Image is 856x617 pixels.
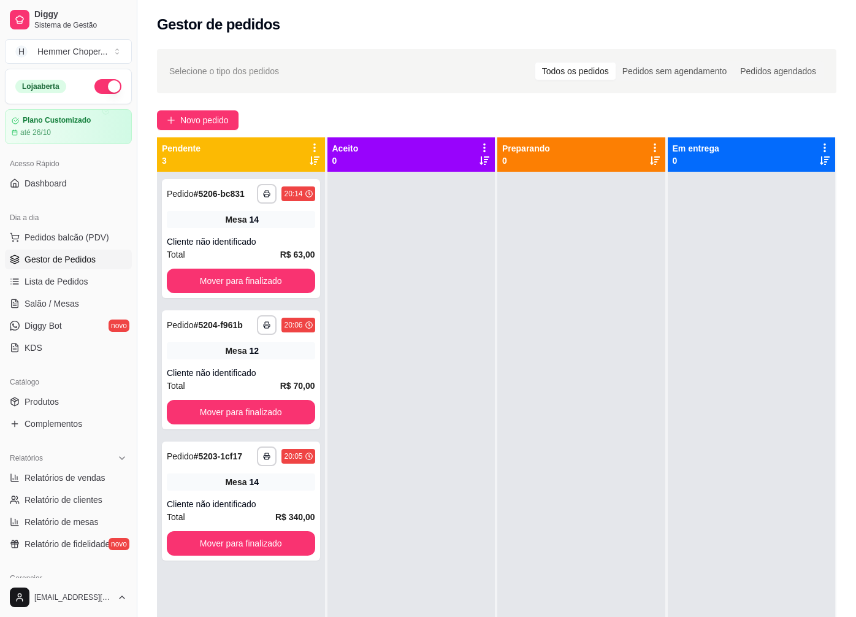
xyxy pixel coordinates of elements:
strong: R$ 340,00 [275,512,315,522]
div: Gerenciar [5,569,132,588]
p: 0 [673,155,719,167]
span: KDS [25,342,42,354]
div: Dia a dia [5,208,132,228]
span: Dashboard [25,177,67,190]
a: Diggy Botnovo [5,316,132,335]
strong: R$ 70,00 [280,381,315,391]
strong: # 5206-bc831 [194,189,245,199]
button: Mover para finalizado [167,269,315,293]
button: Alterar Status [94,79,121,94]
span: Produtos [25,396,59,408]
div: Hemmer Choper ... [37,45,107,58]
span: Total [167,379,185,393]
span: Pedido [167,451,194,461]
strong: # 5203-1cf17 [194,451,242,461]
div: Cliente não identificado [167,498,315,510]
a: Gestor de Pedidos [5,250,132,269]
span: H [15,45,28,58]
a: Relatório de fidelidadenovo [5,534,132,554]
span: Selecione o tipo dos pedidos [169,64,279,78]
span: Mesa [225,476,246,488]
div: 20:06 [284,320,302,330]
div: 14 [249,476,259,488]
article: Plano Customizado [23,116,91,125]
span: Sistema de Gestão [34,20,127,30]
span: Gestor de Pedidos [25,253,96,266]
a: KDS [5,338,132,358]
button: Mover para finalizado [167,400,315,424]
span: Novo pedido [180,113,229,127]
strong: R$ 63,00 [280,250,315,259]
span: Pedidos balcão (PDV) [25,231,109,243]
div: 14 [249,213,259,226]
span: Relatório de fidelidade [25,538,110,550]
span: Relatório de mesas [25,516,99,528]
button: Pedidos balcão (PDV) [5,228,132,247]
a: Relatório de mesas [5,512,132,532]
p: Preparando [502,142,550,155]
p: Pendente [162,142,201,155]
strong: # 5204-f961b [194,320,243,330]
div: Cliente não identificado [167,236,315,248]
div: Loja aberta [15,80,66,93]
p: Em entrega [673,142,719,155]
span: Total [167,510,185,524]
span: Relatório de clientes [25,494,102,506]
span: Pedido [167,189,194,199]
div: Pedidos sem agendamento [616,63,733,80]
div: Acesso Rápido [5,154,132,174]
a: Produtos [5,392,132,412]
a: Salão / Mesas [5,294,132,313]
p: 3 [162,155,201,167]
p: 0 [502,155,550,167]
div: 12 [249,345,259,357]
span: Relatórios de vendas [25,472,105,484]
span: Relatórios [10,453,43,463]
div: 20:05 [284,451,302,461]
span: Total [167,248,185,261]
div: Pedidos agendados [733,63,823,80]
span: Salão / Mesas [25,297,79,310]
a: Dashboard [5,174,132,193]
a: Plano Customizadoaté 26/10 [5,109,132,144]
span: Diggy [34,9,127,20]
div: Catálogo [5,372,132,392]
span: [EMAIL_ADDRESS][DOMAIN_NAME] [34,592,112,602]
span: plus [167,116,175,125]
span: Mesa [225,345,246,357]
a: Relatório de clientes [5,490,132,510]
span: Pedido [167,320,194,330]
div: Cliente não identificado [167,367,315,379]
h2: Gestor de pedidos [157,15,280,34]
a: DiggySistema de Gestão [5,5,132,34]
div: 20:14 [284,189,302,199]
article: até 26/10 [20,128,51,137]
span: Lista de Pedidos [25,275,88,288]
button: Select a team [5,39,132,64]
button: Mover para finalizado [167,531,315,556]
span: Mesa [225,213,246,226]
a: Lista de Pedidos [5,272,132,291]
span: Complementos [25,418,82,430]
button: Novo pedido [157,110,239,130]
button: [EMAIL_ADDRESS][DOMAIN_NAME] [5,583,132,612]
a: Complementos [5,414,132,434]
span: Diggy Bot [25,320,62,332]
div: Todos os pedidos [535,63,616,80]
a: Relatórios de vendas [5,468,132,488]
p: 0 [332,155,359,167]
p: Aceito [332,142,359,155]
